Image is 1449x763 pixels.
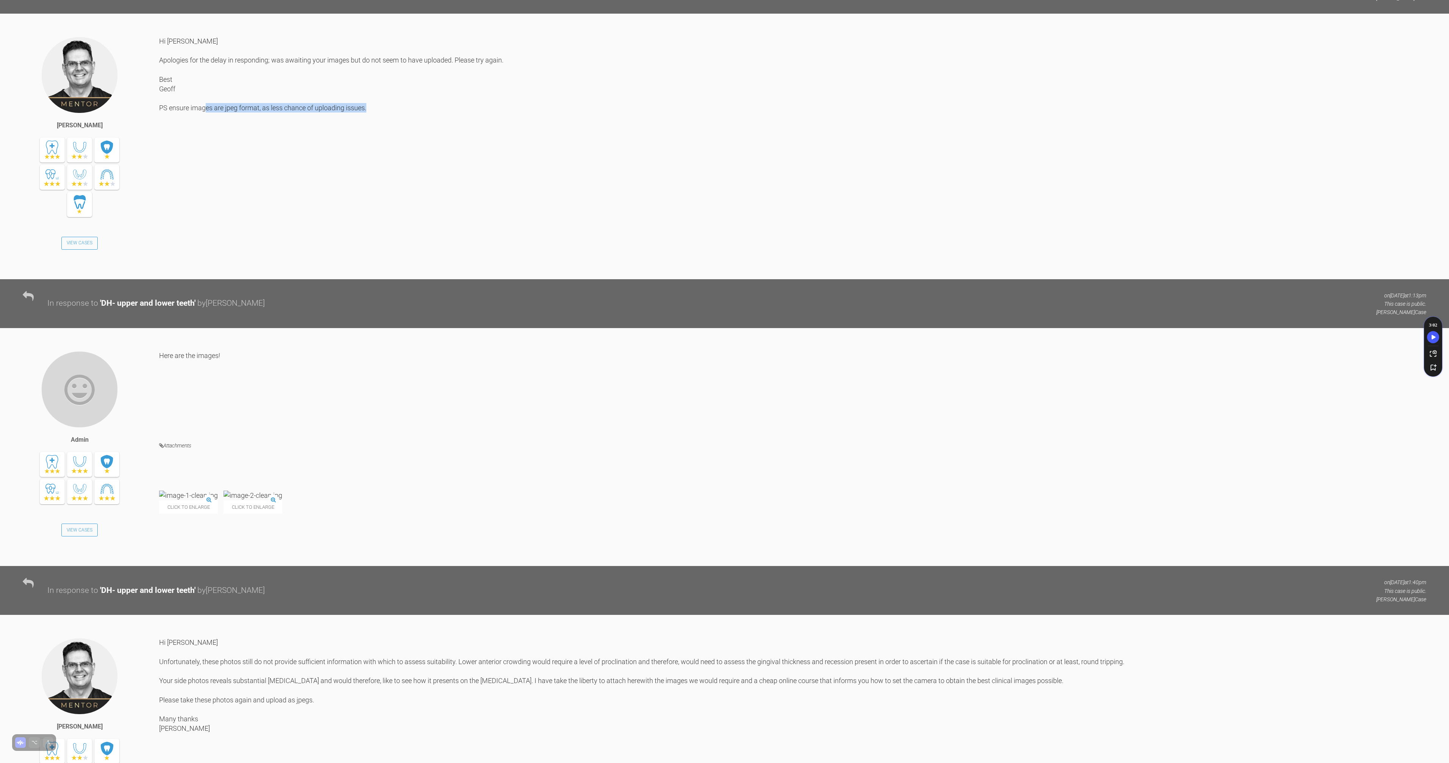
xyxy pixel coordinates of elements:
div: Here are the images! [159,351,1426,430]
p: on [DATE] at 1:13pm [1376,291,1426,300]
div: Hi [PERSON_NAME] Apologies for the delay in responding; was awaiting your images but do not seem ... [159,36,1426,268]
div: ' DH- upper and lower teeth ' [100,297,195,310]
div: by [PERSON_NAME] [197,584,265,597]
h4: Attachments [159,441,1426,450]
div: In response to [47,584,98,597]
p: [PERSON_NAME] Case [1376,595,1426,604]
a: View Cases [61,237,98,250]
p: This case is public. [1376,587,1426,595]
img: image-1-clean.jpg [159,491,218,500]
div: [PERSON_NAME] [57,120,103,130]
div: In response to [47,297,98,310]
a: View Cases [61,524,98,536]
p: [PERSON_NAME] Case [1376,308,1426,316]
img: image-2-clean.jpg [224,491,282,500]
div: [PERSON_NAME] [57,722,103,732]
span: Click to enlarge [159,500,218,514]
span: Click to enlarge [224,500,282,514]
p: on [DATE] at 1:40pm [1376,578,1426,586]
img: Admin [41,351,118,428]
div: Admin [71,435,89,445]
div: by [PERSON_NAME] [197,297,265,310]
img: Geoff Stone [41,638,118,715]
div: ' DH- upper and lower teeth ' [100,584,195,597]
p: This case is public. [1376,300,1426,308]
img: Geoff Stone [41,36,118,114]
